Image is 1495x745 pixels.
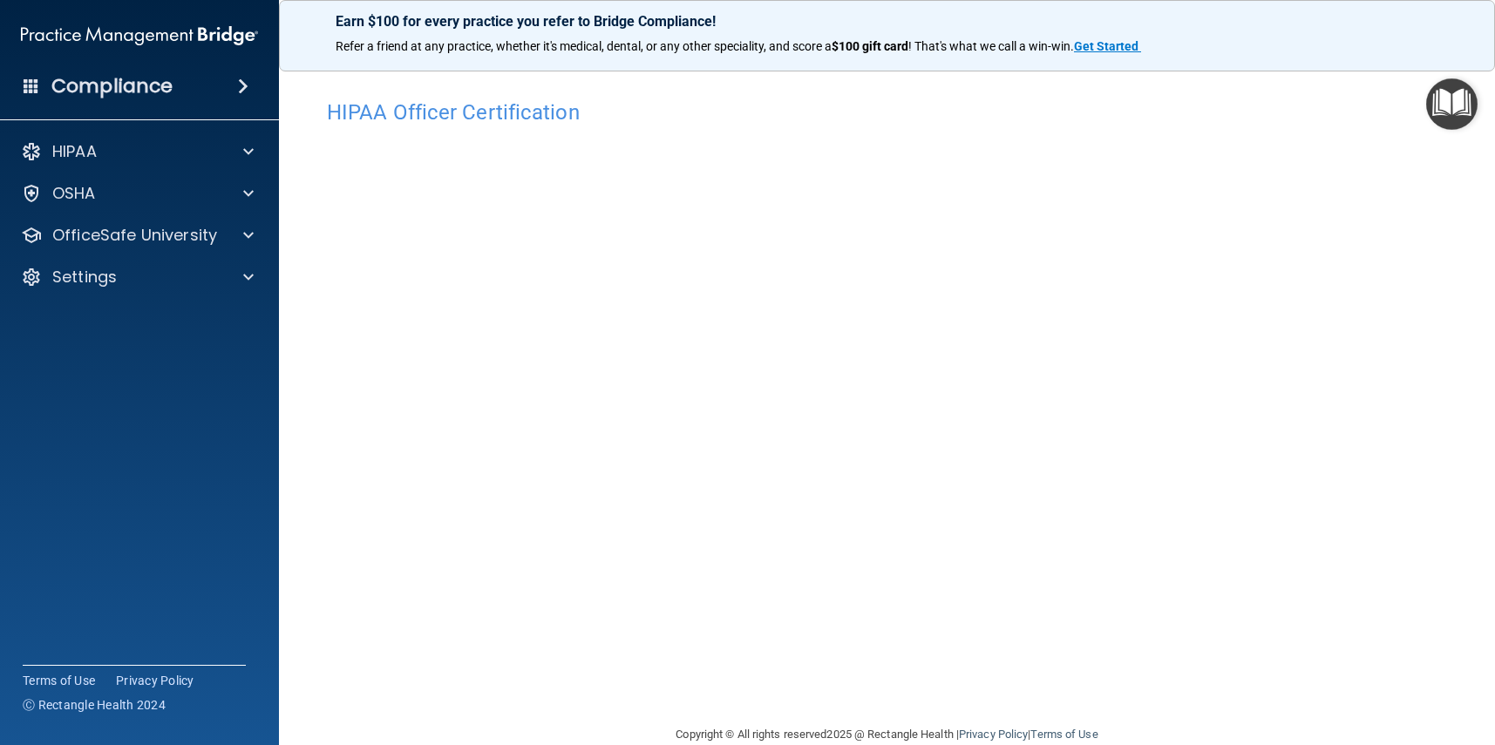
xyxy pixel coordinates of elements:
a: HIPAA [21,141,254,162]
img: PMB logo [21,18,258,53]
p: OfficeSafe University [52,225,217,246]
span: ! That's what we call a win-win. [908,39,1074,53]
a: Settings [21,267,254,288]
h4: HIPAA Officer Certification [327,101,1447,124]
p: Earn $100 for every practice you refer to Bridge Compliance! [336,13,1438,30]
span: Ⓒ Rectangle Health 2024 [23,696,166,714]
span: Refer a friend at any practice, whether it's medical, dental, or any other speciality, and score a [336,39,832,53]
a: OSHA [21,183,254,204]
a: Terms of Use [23,672,95,689]
button: Open Resource Center [1426,78,1478,130]
a: Privacy Policy [116,672,194,689]
p: OSHA [52,183,96,204]
a: OfficeSafe University [21,225,254,246]
a: Privacy Policy [959,728,1028,741]
strong: $100 gift card [832,39,908,53]
iframe: hipaa-training [327,133,1447,700]
strong: Get Started [1074,39,1138,53]
a: Terms of Use [1030,728,1097,741]
a: Get Started [1074,39,1141,53]
p: HIPAA [52,141,97,162]
p: Settings [52,267,117,288]
h4: Compliance [51,74,173,98]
